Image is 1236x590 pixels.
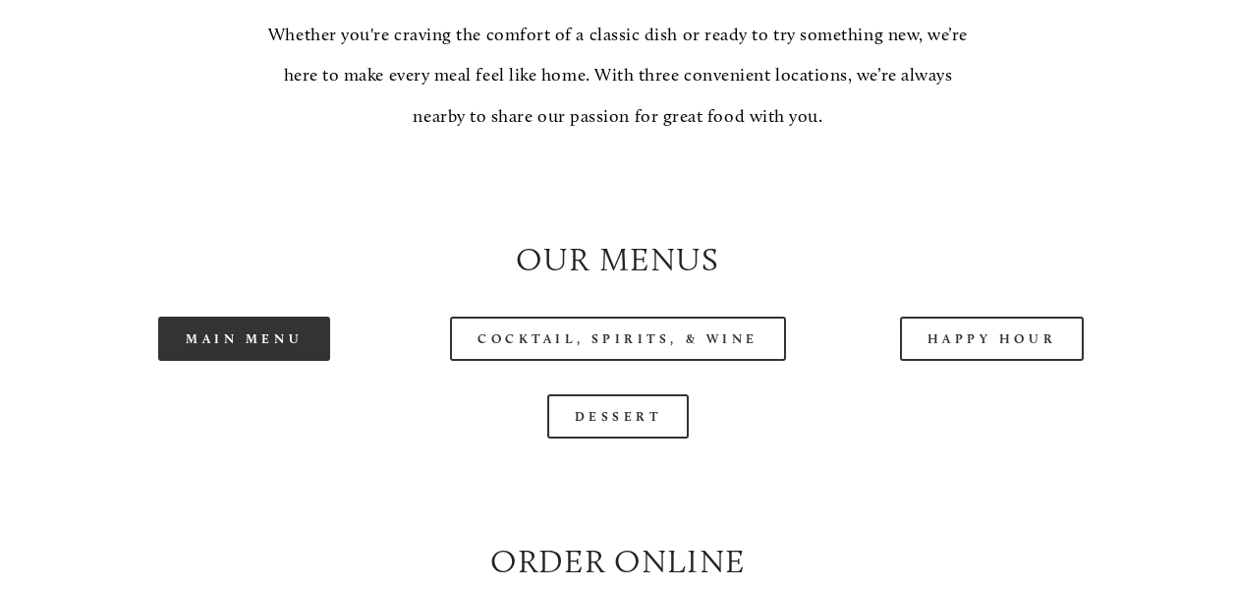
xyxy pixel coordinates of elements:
a: Cocktail, Spirits, & Wine [450,317,786,361]
a: Happy Hour [900,317,1085,361]
h2: Our Menus [74,237,1161,283]
h2: Order Online [74,539,1161,585]
a: Main Menu [158,317,330,361]
a: Dessert [547,394,690,439]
